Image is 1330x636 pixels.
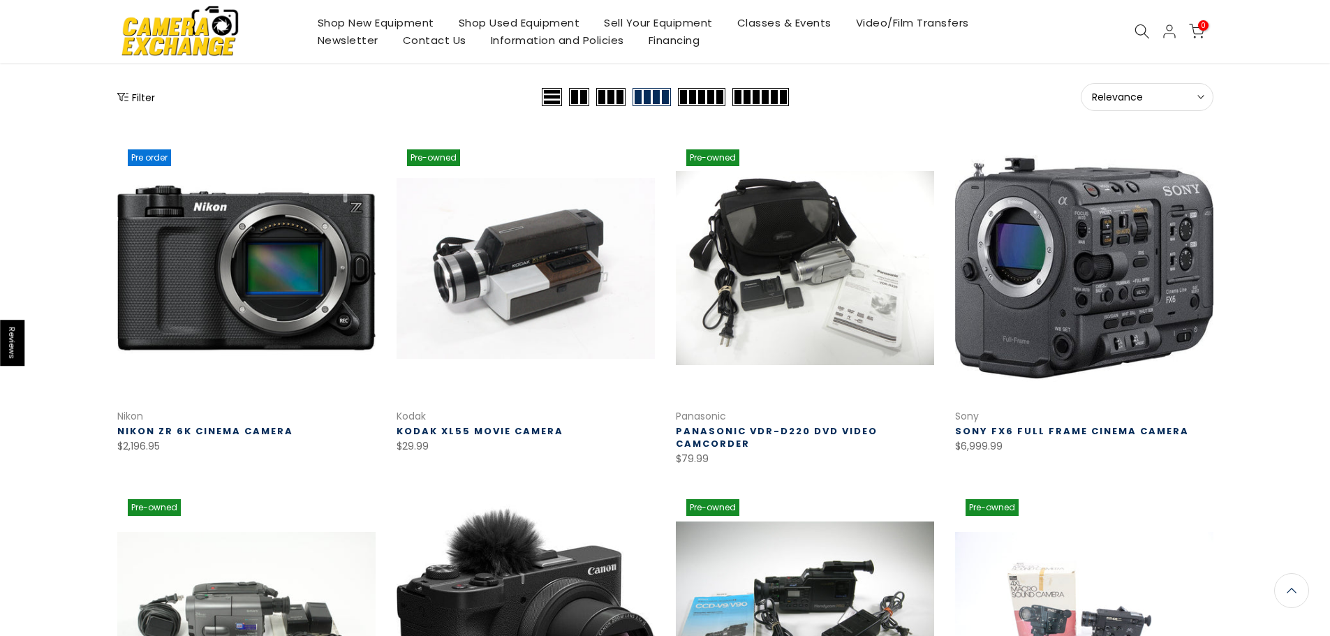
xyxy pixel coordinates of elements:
a: Financing [636,31,712,49]
a: Panasonic [676,409,726,423]
a: Sony [955,409,979,423]
a: Sony FX6 Full Frame Cinema Camera [955,424,1189,438]
a: Shop New Equipment [305,14,446,31]
a: Contact Us [390,31,478,49]
a: Nikon [117,409,143,423]
div: $79.99 [676,450,934,468]
a: Sell Your Equipment [592,14,725,31]
a: Panasonic VDR-D220 DVD Video Camcorder [676,424,878,450]
a: Newsletter [305,31,390,49]
a: Back to the top [1274,573,1309,608]
a: Nikon ZR 6K Cinema Camera [117,424,293,438]
div: $29.99 [397,438,655,455]
div: $6,999.99 [955,438,1213,455]
a: 0 [1189,24,1204,39]
span: 0 [1198,20,1209,31]
a: Kodak [397,409,426,423]
a: Information and Policies [478,31,636,49]
a: Classes & Events [725,14,843,31]
button: Show filters [117,90,155,104]
a: Video/Film Transfers [843,14,981,31]
button: Relevance [1081,83,1213,111]
a: Shop Used Equipment [446,14,592,31]
span: Relevance [1092,91,1202,103]
div: $2,196.95 [117,438,376,455]
a: Kodak XL55 Movie Camera [397,424,563,438]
